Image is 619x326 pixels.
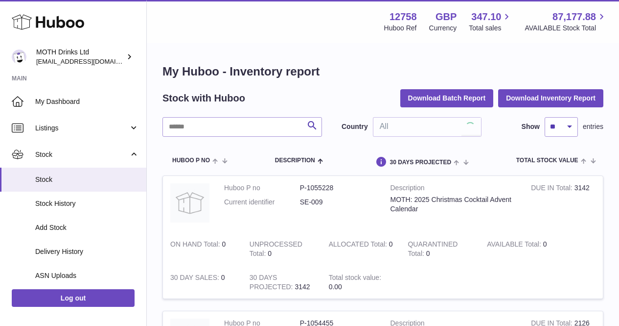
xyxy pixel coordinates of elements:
div: Currency [429,24,457,33]
td: 0 [480,232,559,266]
span: My Dashboard [35,97,139,106]
td: 0 [163,266,242,299]
span: entries [583,122,603,131]
span: AVAILABLE Stock Total [525,24,607,33]
span: 347.10 [471,10,501,24]
div: MOTH Drinks Ltd [36,48,124,66]
span: 0 [426,250,430,257]
dd: P-1055228 [300,183,376,193]
span: Add Stock [35,223,139,232]
strong: Total stock value [329,274,381,284]
strong: UNPROCESSED Total [250,240,302,260]
span: 87,177.88 [552,10,596,24]
div: Huboo Ref [384,24,417,33]
label: Country [342,122,368,131]
span: Huboo P no [172,157,210,164]
strong: 30 DAY SALES [170,274,221,284]
td: 0 [321,232,401,266]
span: Stock [35,175,139,184]
img: product image [170,183,209,223]
button: Download Inventory Report [498,89,603,107]
dt: Huboo P no [224,183,300,193]
span: Stock [35,150,129,159]
strong: ON HAND Total [170,240,222,251]
strong: ALLOCATED Total [329,240,389,251]
a: Log out [12,289,135,307]
span: Total sales [469,24,512,33]
span: 0.00 [329,283,342,291]
label: Show [522,122,540,131]
dt: Current identifier [224,198,300,207]
img: orders@mothdrinks.com [12,50,26,64]
td: 3142 [242,266,321,299]
td: 0 [242,232,321,266]
strong: 12758 [390,10,417,24]
h2: Stock with Huboo [162,92,245,105]
div: MOTH: 2025 Christmas Cocktail Advent Calendar [390,195,517,214]
span: Total stock value [516,157,578,164]
td: 3142 [524,176,603,232]
strong: 30 DAYS PROJECTED [250,274,295,293]
span: ASN Uploads [35,271,139,280]
span: Listings [35,124,129,133]
span: 30 DAYS PROJECTED [390,159,451,166]
td: 0 [163,232,242,266]
strong: GBP [436,10,457,24]
span: [EMAIL_ADDRESS][DOMAIN_NAME] [36,57,144,65]
dd: SE-009 [300,198,376,207]
span: Stock History [35,199,139,208]
span: Description [275,157,315,164]
strong: AVAILABLE Total [487,240,543,251]
strong: Description [390,183,517,195]
strong: DUE IN Total [531,184,574,194]
strong: QUARANTINED Total [408,240,458,260]
a: 87,177.88 AVAILABLE Stock Total [525,10,607,33]
a: 347.10 Total sales [469,10,512,33]
button: Download Batch Report [400,89,494,107]
span: Delivery History [35,247,139,256]
h1: My Huboo - Inventory report [162,64,603,79]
